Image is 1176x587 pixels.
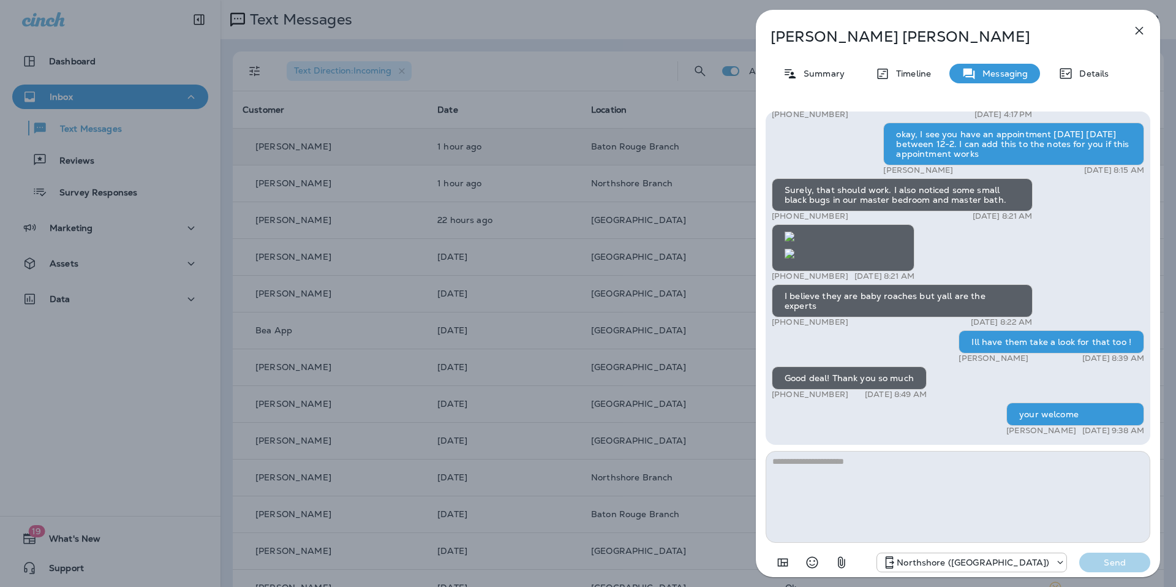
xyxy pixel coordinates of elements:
[785,249,794,259] img: twilio-download
[1082,354,1144,363] p: [DATE] 8:39 AM
[1082,426,1144,436] p: [DATE] 9:38 AM
[772,178,1033,211] div: Surely, that should work. I also noticed some small black bugs in our master bedroom and master b...
[772,211,848,221] p: [PHONE_NUMBER]
[865,390,927,400] p: [DATE] 8:49 AM
[1084,165,1144,175] p: [DATE] 8:15 AM
[772,366,927,390] div: Good deal! Thank you so much
[797,69,845,78] p: Summary
[973,211,1033,221] p: [DATE] 8:21 AM
[959,354,1028,363] p: [PERSON_NAME]
[772,317,848,327] p: [PHONE_NUMBER]
[877,555,1066,570] div: +1 (985) 603-7378
[772,110,848,119] p: [PHONE_NUMBER]
[1006,426,1076,436] p: [PERSON_NAME]
[976,69,1028,78] p: Messaging
[772,390,848,400] p: [PHONE_NUMBER]
[1073,69,1109,78] p: Details
[883,165,953,175] p: [PERSON_NAME]
[959,330,1144,354] div: Ill have them take a look for that too !
[890,69,931,78] p: Timeline
[771,550,795,575] button: Add in a premade template
[854,271,914,281] p: [DATE] 8:21 AM
[1006,403,1144,426] div: your welcome
[883,123,1144,165] div: okay, I see you have an appointment [DATE] [DATE] between 12-2. I can add this to the notes for y...
[771,28,1105,45] p: [PERSON_NAME] [PERSON_NAME]
[974,110,1033,119] p: [DATE] 4:17 PM
[772,284,1033,317] div: I believe they are baby roaches but yall are the experts
[772,271,848,281] p: [PHONE_NUMBER]
[971,317,1033,327] p: [DATE] 8:22 AM
[785,232,794,241] img: twilio-download
[800,550,824,575] button: Select an emoji
[897,558,1049,567] p: Northshore ([GEOGRAPHIC_DATA])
